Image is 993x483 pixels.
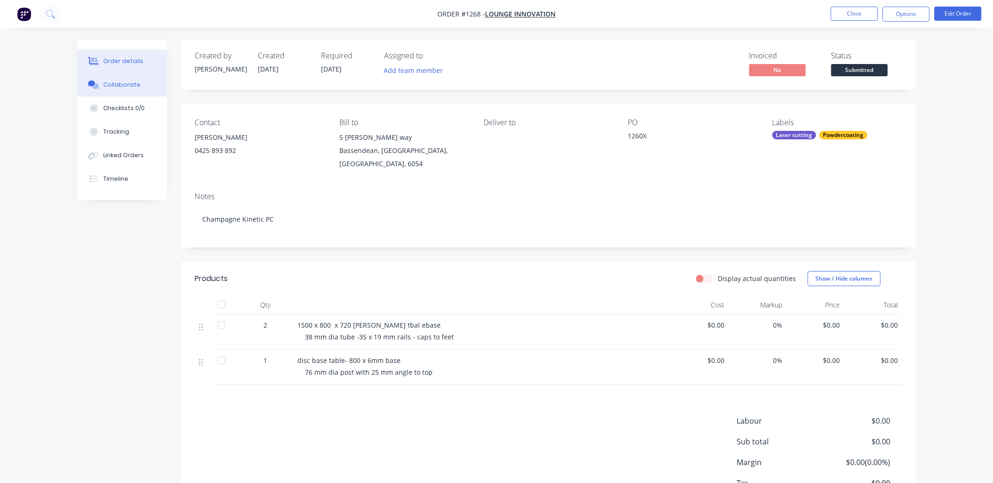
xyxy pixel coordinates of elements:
[718,274,796,283] label: Display actual quantities
[831,64,888,78] button: Submitted
[103,175,128,183] div: Timeline
[821,457,890,468] span: $0.00 ( 0.00 %)
[77,167,167,191] button: Timeline
[103,128,129,136] div: Tracking
[321,51,373,60] div: Required
[195,64,247,74] div: [PERSON_NAME]
[831,51,902,60] div: Status
[77,144,167,167] button: Linked Orders
[195,51,247,60] div: Created by
[831,64,888,76] span: Submitted
[298,321,441,330] span: 1500 x 800 x 720 [PERSON_NAME] tbal ebase
[729,296,787,314] div: Markup
[749,51,820,60] div: Invoiced
[820,131,868,139] div: Powdercoating
[339,131,468,144] div: 5 [PERSON_NAME] way
[485,10,556,19] a: Lounge Innovation
[808,271,881,286] button: Show / Hide columns
[935,7,982,21] button: Edit Order
[844,296,902,314] div: Total
[385,51,479,60] div: Assigned to
[77,49,167,73] button: Order details
[298,356,401,365] span: disc base table- 800 x 6mm base
[671,296,729,314] div: Cost
[195,131,324,144] div: [PERSON_NAME]
[732,355,783,365] span: 0%
[238,296,294,314] div: Qty
[77,73,167,97] button: Collaborate
[195,118,324,127] div: Contact
[831,7,878,21] button: Close
[379,64,448,77] button: Add team member
[848,320,898,330] span: $0.00
[675,355,725,365] span: $0.00
[772,131,816,139] div: Laser cutting
[195,144,324,157] div: 0425 893 892
[628,131,746,144] div: 1260X
[258,64,279,73] span: [DATE]
[103,151,144,160] div: Linked Orders
[737,436,821,447] span: Sub total
[749,64,806,76] span: No
[737,457,821,468] span: Margin
[339,144,468,170] div: Bassendean, [GEOGRAPHIC_DATA], [GEOGRAPHIC_DATA], 6054
[264,355,268,365] span: 1
[821,436,890,447] span: $0.00
[77,97,167,120] button: Checklists 0/0
[385,64,449,77] button: Add team member
[339,118,468,127] div: Bill to
[195,192,902,201] div: Notes
[790,320,841,330] span: $0.00
[848,355,898,365] span: $0.00
[787,296,845,314] div: Price
[103,80,140,89] div: Collaborate
[790,355,841,365] span: $0.00
[772,118,902,127] div: Labels
[628,118,757,127] div: PO
[732,320,783,330] span: 0%
[195,273,228,284] div: Products
[339,131,468,170] div: 5 [PERSON_NAME] wayBassendean, [GEOGRAPHIC_DATA], [GEOGRAPHIC_DATA], 6054
[321,64,342,73] span: [DATE]
[675,320,725,330] span: $0.00
[305,332,454,341] span: 38 mm dia tube -35 x 19 mm rails - caps to feet
[258,51,310,60] div: Created
[305,368,433,377] span: 76 mm dia post with 25 mm angle to top
[883,7,930,22] button: Options
[437,10,485,19] span: Order #1268 -
[195,205,902,233] div: Champagne Kinetic PC
[77,120,167,144] button: Tracking
[103,104,145,113] div: Checklists 0/0
[737,415,821,427] span: Labour
[195,131,324,161] div: [PERSON_NAME]0425 893 892
[821,415,890,427] span: $0.00
[17,7,31,21] img: Factory
[264,320,268,330] span: 2
[103,57,143,65] div: Order details
[484,118,613,127] div: Deliver to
